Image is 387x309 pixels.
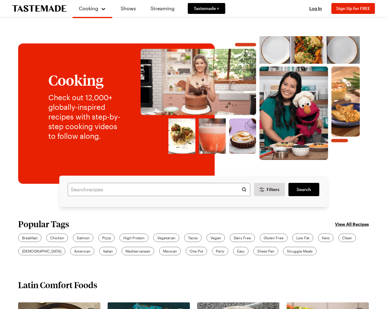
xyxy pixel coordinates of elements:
a: American [70,247,94,255]
span: Cooking [79,5,98,11]
span: Mexican [163,248,177,254]
button: Desktop filters [254,183,285,196]
span: Italian [103,248,113,254]
h1: Cooking [48,72,125,88]
span: One Pot [190,248,203,254]
span: Breakfast [22,235,37,241]
a: Struggle Meals [283,247,317,255]
span: Struggle Meals [287,248,313,254]
a: High Protein [119,234,148,242]
span: Sign Up for FREE [336,6,370,11]
a: Low Fat [292,234,313,242]
span: Dairy Free [234,235,251,241]
span: Tastemade + [194,5,219,11]
a: Salmon [73,234,93,242]
a: [DEMOGRAPHIC_DATA] [18,247,65,255]
a: Italian [99,247,117,255]
span: Low Fat [296,235,309,241]
span: Log In [309,6,322,11]
a: Breakfast [18,234,41,242]
a: Clean [338,234,356,242]
a: Party [212,247,228,255]
p: Check out 12,000+ globally-inspired recipes with step-by-step cooking videos to follow along. [48,93,125,141]
span: Easy [237,248,245,254]
a: Sheet Pan [253,247,278,255]
a: Vegan [207,234,225,242]
button: Log In [304,5,328,11]
span: Tacos [188,235,198,241]
a: One Pot [186,247,207,255]
span: Filters [267,186,279,193]
a: To Tastemade Home Page [12,5,67,12]
a: Tastemade + [188,3,225,14]
span: Sheet Pan [257,248,274,254]
a: Gluten Free [260,234,288,242]
a: Keto [318,234,333,242]
span: [DEMOGRAPHIC_DATA] [22,248,61,254]
h2: Popular Tags [18,219,69,229]
span: Salmon [77,235,89,241]
a: Mexican [159,247,181,255]
span: Search [297,186,311,193]
a: Easy [233,247,249,255]
img: Explore recipes [138,36,363,160]
span: Mediterranean [125,248,150,254]
a: Mediterranean [122,247,154,255]
button: Cooking [79,2,106,14]
button: Sign Up for FREE [331,3,375,14]
a: Pizza [98,234,115,242]
a: Vegetarian [153,234,179,242]
span: Chicken [50,235,64,241]
a: View All Recipes [335,221,369,227]
span: Vegetarian [157,235,175,241]
a: Dairy Free [230,234,255,242]
span: High Protein [123,235,145,241]
span: Party [216,248,224,254]
span: Pizza [102,235,111,241]
a: filters [288,183,319,196]
span: Gluten Free [264,235,284,241]
span: Keto [322,235,330,241]
span: Vegan [210,235,221,241]
span: American [74,248,90,254]
a: Chicken [46,234,68,242]
h2: Latin Comfort Foods [18,279,97,290]
span: Clean [342,235,352,241]
a: Tacos [184,234,202,242]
